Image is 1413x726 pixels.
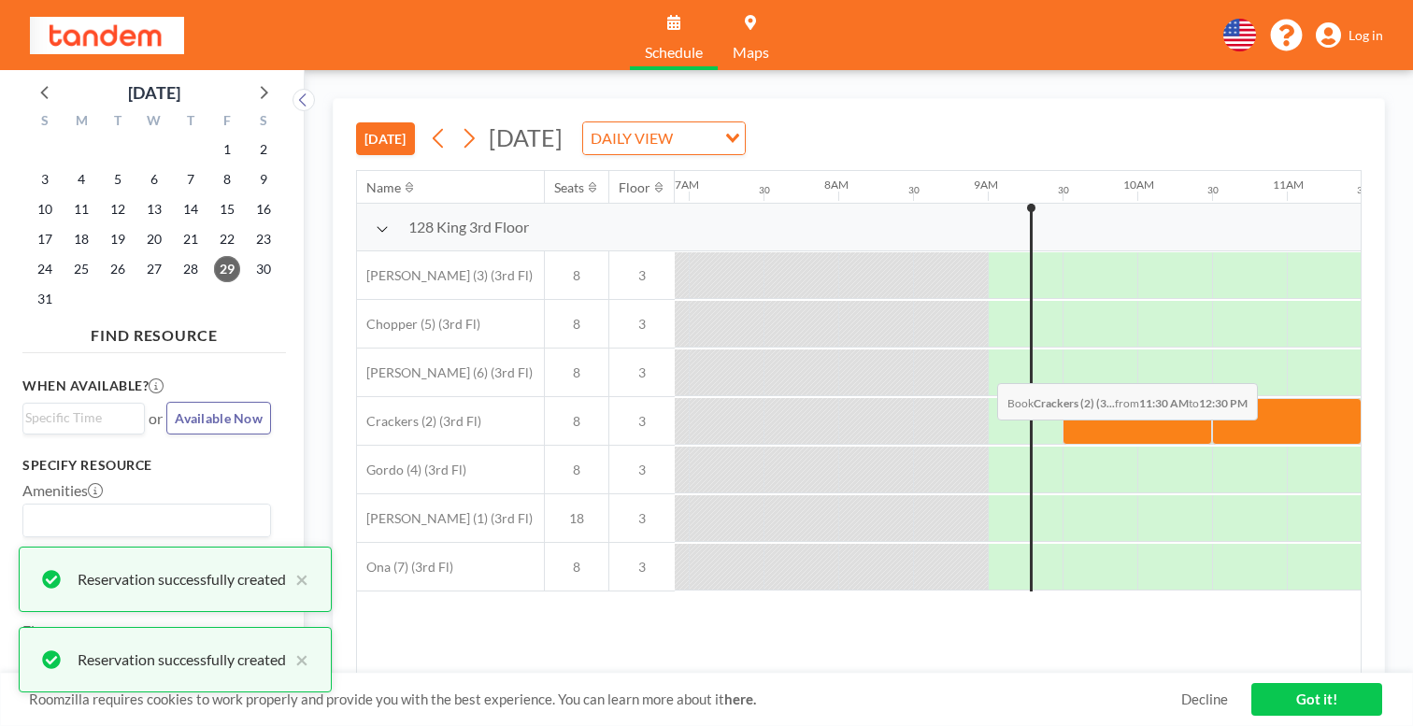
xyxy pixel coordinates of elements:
[29,690,1181,708] span: Roomzilla requires cookies to work properly and provide you with the best experience. You can lea...
[250,196,277,222] span: Saturday, August 16, 2025
[357,364,533,381] span: [PERSON_NAME] (6) (3rd Fl)
[545,364,608,381] span: 8
[100,110,136,135] div: T
[1199,396,1248,410] b: 12:30 PM
[1123,178,1154,192] div: 10AM
[250,166,277,192] span: Saturday, August 9, 2025
[32,256,58,282] span: Sunday, August 24, 2025
[609,267,675,284] span: 3
[554,179,584,196] div: Seats
[32,196,58,222] span: Sunday, August 10, 2025
[32,286,58,312] span: Sunday, August 31, 2025
[609,462,675,478] span: 3
[357,510,533,527] span: [PERSON_NAME] (1) (3rd Fl)
[1034,396,1115,410] b: Crackers (2) (3...
[214,256,240,282] span: Friday, August 29, 2025
[22,319,286,345] h4: FIND RESOURCE
[64,110,100,135] div: M
[245,110,281,135] div: S
[609,559,675,576] span: 3
[250,256,277,282] span: Saturday, August 30, 2025
[1273,178,1304,192] div: 11AM
[166,402,271,434] button: Available Now
[489,123,563,151] span: [DATE]
[178,256,204,282] span: Thursday, August 28, 2025
[141,256,167,282] span: Wednesday, August 27, 2025
[214,226,240,252] span: Friday, August 22, 2025
[250,136,277,163] span: Saturday, August 2, 2025
[178,226,204,252] span: Thursday, August 21, 2025
[214,196,240,222] span: Friday, August 15, 2025
[357,316,480,333] span: Chopper (5) (3rd Fl)
[619,179,650,196] div: Floor
[1207,184,1219,196] div: 30
[141,196,167,222] span: Wednesday, August 13, 2025
[545,559,608,576] span: 8
[724,690,756,707] a: here.
[178,196,204,222] span: Thursday, August 14, 2025
[908,184,920,196] div: 30
[545,267,608,284] span: 8
[1251,683,1382,716] a: Got it!
[545,510,608,527] span: 18
[545,413,608,430] span: 8
[214,166,240,192] span: Friday, August 8, 2025
[175,410,263,426] span: Available Now
[583,122,745,154] div: Search for option
[408,218,529,236] span: 128 King 3rd Floor
[68,196,94,222] span: Monday, August 11, 2025
[733,45,769,60] span: Maps
[32,226,58,252] span: Sunday, August 17, 2025
[68,256,94,282] span: Monday, August 25, 2025
[759,184,770,196] div: 30
[357,462,466,478] span: Gordo (4) (3rd Fl)
[824,178,849,192] div: 8AM
[286,568,308,591] button: close
[128,79,180,106] div: [DATE]
[105,256,131,282] span: Tuesday, August 26, 2025
[1349,27,1383,44] span: Log in
[23,505,270,536] div: Search for option
[32,166,58,192] span: Sunday, August 3, 2025
[974,178,998,192] div: 9AM
[1316,22,1383,49] a: Log in
[172,110,208,135] div: T
[141,226,167,252] span: Wednesday, August 20, 2025
[645,45,703,60] span: Schedule
[250,226,277,252] span: Saturday, August 23, 2025
[357,413,481,430] span: Crackers (2) (3rd Fl)
[1058,184,1069,196] div: 30
[23,404,144,432] div: Search for option
[609,364,675,381] span: 3
[141,166,167,192] span: Wednesday, August 6, 2025
[25,508,260,533] input: Search for option
[178,166,204,192] span: Thursday, August 7, 2025
[1357,184,1368,196] div: 30
[30,17,184,54] img: organization-logo
[609,316,675,333] span: 3
[545,462,608,478] span: 8
[675,178,699,192] div: 7AM
[68,166,94,192] span: Monday, August 4, 2025
[357,267,533,284] span: [PERSON_NAME] (3) (3rd Fl)
[214,136,240,163] span: Friday, August 1, 2025
[286,648,308,671] button: close
[22,621,57,640] label: Floor
[78,648,286,671] div: Reservation successfully created
[609,510,675,527] span: 3
[105,166,131,192] span: Tuesday, August 5, 2025
[22,481,103,500] label: Amenities
[545,316,608,333] span: 8
[609,413,675,430] span: 3
[357,559,453,576] span: Ona (7) (3rd Fl)
[136,110,173,135] div: W
[997,383,1258,420] span: Book from to
[356,122,415,155] button: [DATE]
[68,226,94,252] span: Monday, August 18, 2025
[1139,396,1189,410] b: 11:30 AM
[27,110,64,135] div: S
[149,409,163,428] span: or
[366,179,401,196] div: Name
[105,226,131,252] span: Tuesday, August 19, 2025
[25,407,134,428] input: Search for option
